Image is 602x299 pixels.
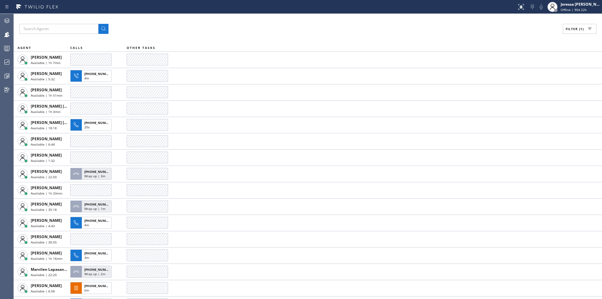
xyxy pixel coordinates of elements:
span: Available | 18:18 [31,126,57,130]
button: [PHONE_NUMBER]6m [70,280,114,296]
span: OTHER TASKS [127,45,156,50]
span: [PERSON_NAME] [31,71,62,76]
span: [PHONE_NUMBER] [84,202,113,206]
span: CALLS [70,45,83,50]
span: AGENT [18,45,31,50]
span: Filter (1) [566,27,584,31]
button: [PHONE_NUMBER]3m [70,248,114,263]
span: [PHONE_NUMBER] [84,251,113,255]
span: Available | 1h 51min [31,93,62,98]
span: Available | 4:43 [31,224,55,228]
span: [PERSON_NAME] [31,250,62,256]
span: [PERSON_NAME] [31,87,62,93]
button: [PHONE_NUMBER]20s [70,117,114,133]
span: [PERSON_NAME] [31,218,62,223]
button: [PHONE_NUMBER]Wrap up | 2m [70,264,114,280]
span: Available | 35:18 [31,207,57,212]
span: [PERSON_NAME] [31,152,62,158]
span: Wrap up | 1m [84,206,105,211]
span: 20s [84,125,90,129]
span: [PHONE_NUMBER] [84,120,113,125]
span: Offline | 90d 22h [561,8,587,12]
span: Marvilen Lapasanda [31,267,69,272]
span: [PERSON_NAME] [31,55,62,60]
span: [PERSON_NAME] [PERSON_NAME] [31,120,94,125]
span: [PHONE_NUMBER] [84,284,113,288]
span: [PHONE_NUMBER] [84,218,113,223]
span: [PERSON_NAME] [31,234,62,239]
span: [PERSON_NAME] [31,136,62,141]
span: [PHONE_NUMBER] [84,72,113,76]
span: [PERSON_NAME] [31,283,62,288]
input: Search Agents [19,24,98,34]
span: [PERSON_NAME] [31,169,62,174]
span: Available | 1:32 [31,158,55,163]
span: [PHONE_NUMBER] [84,267,113,272]
span: [PERSON_NAME] [31,185,62,190]
span: Wrap up | 3m [84,174,105,178]
span: Available | 22:50 [31,175,57,179]
span: 4m [84,223,89,227]
span: [PERSON_NAME] [PERSON_NAME] [31,104,94,109]
span: Available | 6:44 [31,142,55,147]
span: Available | 30:55 [31,240,57,244]
span: [PHONE_NUMBER] [84,169,113,174]
button: Filter (1) [563,24,596,34]
span: Available | 1h 33min [31,191,62,195]
button: [PHONE_NUMBER]Wrap up | 1m [70,199,114,214]
span: 6m [84,288,89,292]
span: 3m [84,255,89,260]
span: Available | 1h 16min [31,256,62,261]
span: Available | 5:32 [31,77,55,81]
span: [PERSON_NAME] [31,201,62,207]
div: Jeressa [PERSON_NAME] [561,2,600,7]
button: Mute [537,3,546,11]
span: 4m [84,76,89,80]
span: Available | 22:20 [31,273,57,277]
button: [PHONE_NUMBER]Wrap up | 3m [70,166,114,182]
span: Available | 1h 7min [31,61,61,65]
span: Wrap up | 2m [84,272,105,276]
button: [PHONE_NUMBER]4m [70,68,114,84]
span: Available | 6:58 [31,289,55,293]
span: Available | 1h 3min [31,109,61,114]
button: [PHONE_NUMBER]4m [70,215,114,231]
